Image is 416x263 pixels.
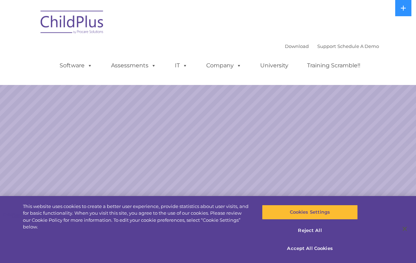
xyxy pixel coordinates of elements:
[317,43,336,49] a: Support
[23,203,250,231] div: This website uses cookies to create a better user experience, provide statistics about user visit...
[337,43,379,49] a: Schedule A Demo
[53,59,99,73] a: Software
[262,205,357,220] button: Cookies Settings
[199,59,249,73] a: Company
[397,221,412,237] button: Close
[285,43,379,49] font: |
[262,223,357,238] button: Reject All
[37,6,108,41] img: ChildPlus by Procare Solutions
[104,59,163,73] a: Assessments
[285,43,309,49] a: Download
[262,241,357,256] button: Accept All Cookies
[300,59,367,73] a: Training Scramble!!
[168,59,195,73] a: IT
[253,59,295,73] a: University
